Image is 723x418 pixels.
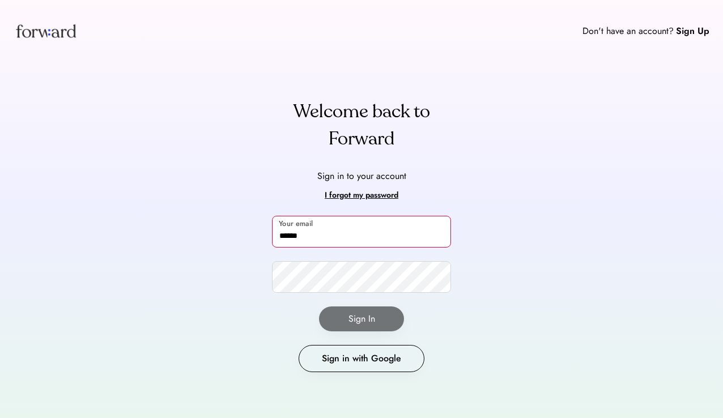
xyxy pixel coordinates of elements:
[14,14,78,48] img: Forward logo
[319,306,404,331] button: Sign In
[582,24,674,38] div: Don't have an account?
[299,345,424,372] button: Sign in with Google
[272,98,451,152] div: Welcome back to Forward
[325,189,398,202] div: I forgot my password
[317,169,406,183] div: Sign in to your account
[676,24,709,38] div: Sign Up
